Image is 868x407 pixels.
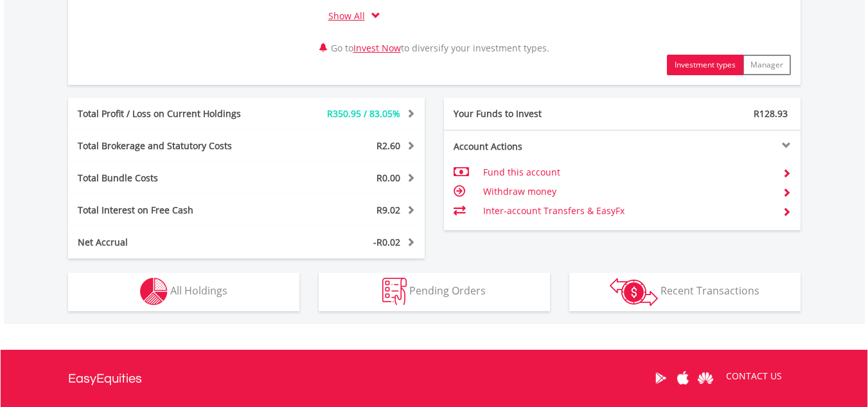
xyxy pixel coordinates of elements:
[170,284,227,298] span: All Holdings
[68,204,276,217] div: Total Interest on Free Cash
[68,140,276,152] div: Total Brokerage and Statutory Costs
[140,278,168,305] img: holdings-wht.png
[483,182,772,201] td: Withdraw money
[376,204,400,216] span: R9.02
[695,358,717,398] a: Huawei
[376,172,400,184] span: R0.00
[672,358,695,398] a: Apple
[68,273,299,311] button: All Holdings
[610,278,658,306] img: transactions-zar-wht.png
[444,107,623,120] div: Your Funds to Invest
[483,201,772,221] td: Inter-account Transfers & EasyFx
[328,10,371,22] a: Show All
[743,55,791,75] button: Manager
[327,107,400,120] span: R350.95 / 83.05%
[650,358,672,398] a: Google Play
[483,163,772,182] td: Fund this account
[717,358,791,394] a: CONTACT US
[353,42,401,54] a: Invest Now
[319,273,550,311] button: Pending Orders
[660,284,759,298] span: Recent Transactions
[68,107,276,120] div: Total Profit / Loss on Current Holdings
[444,140,623,153] div: Account Actions
[382,278,407,305] img: pending_instructions-wht.png
[569,273,801,311] button: Recent Transactions
[667,55,743,75] button: Investment types
[754,107,788,120] span: R128.93
[409,284,486,298] span: Pending Orders
[376,140,400,152] span: R2.60
[68,236,276,249] div: Net Accrual
[373,236,400,248] span: -R0.02
[68,172,276,185] div: Total Bundle Costs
